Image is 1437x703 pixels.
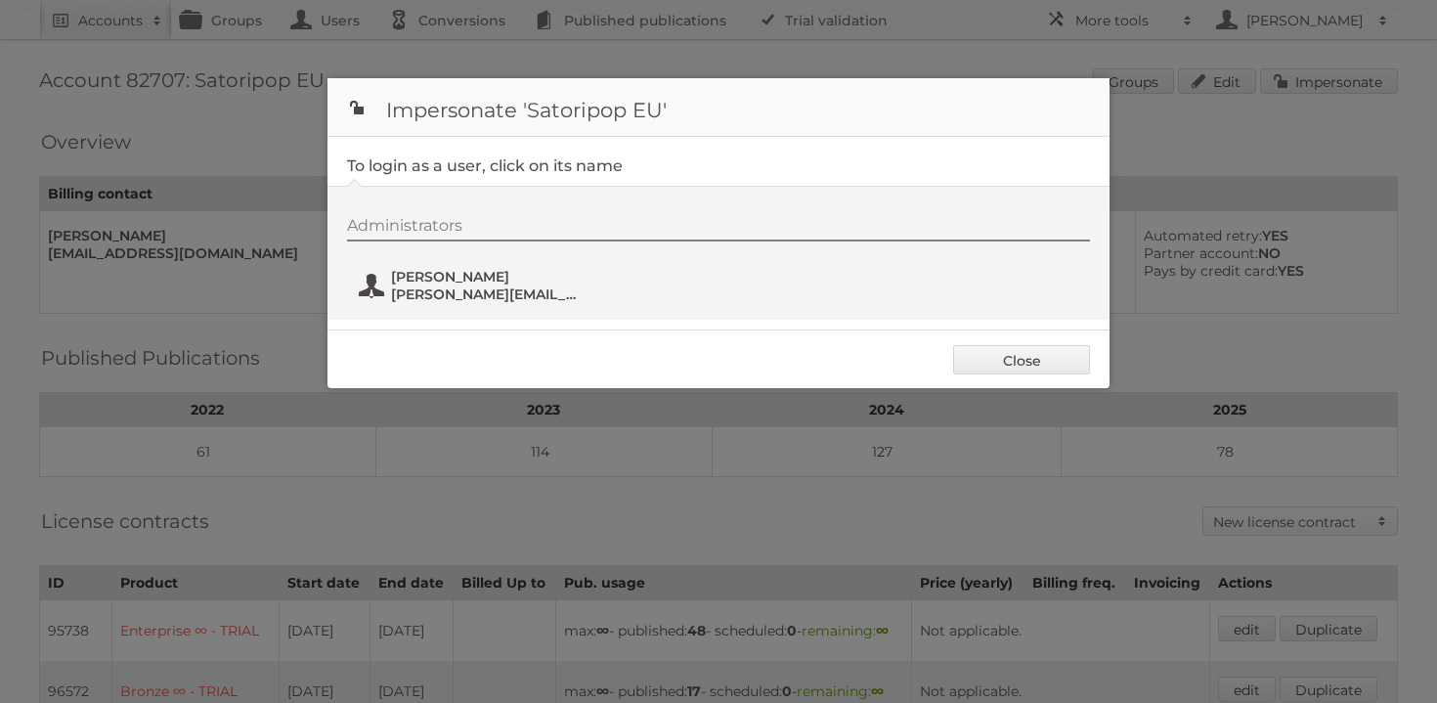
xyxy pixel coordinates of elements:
[391,286,581,303] span: [PERSON_NAME][EMAIL_ADDRESS][PERSON_NAME][DOMAIN_NAME]
[347,156,623,175] legend: To login as a user, click on its name
[953,345,1090,374] a: Close
[327,78,1110,137] h1: Impersonate 'Satoripop EU'
[391,268,581,286] span: [PERSON_NAME]
[357,266,587,305] button: [PERSON_NAME] [PERSON_NAME][EMAIL_ADDRESS][PERSON_NAME][DOMAIN_NAME]
[347,216,1090,242] div: Administrators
